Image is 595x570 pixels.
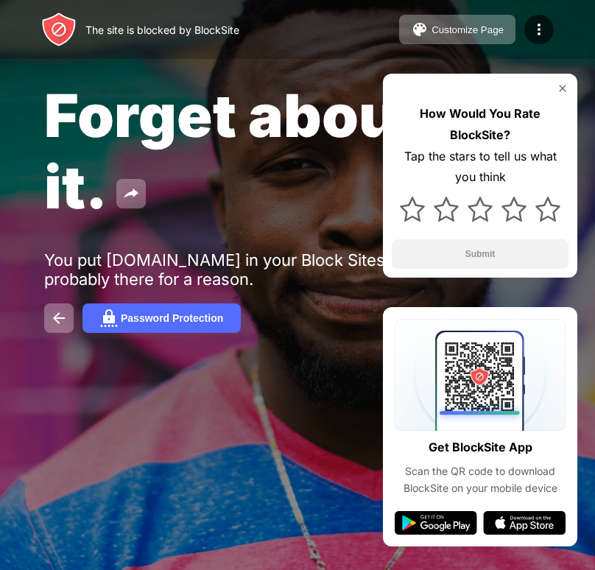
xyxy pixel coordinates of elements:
img: menu-icon.svg [530,21,548,38]
img: star.svg [501,197,527,222]
img: share.svg [122,185,140,203]
div: You put [DOMAIN_NAME] in your Block Sites list. It’s probably there for a reason. [44,250,499,289]
div: Customize Page [432,24,504,35]
div: How Would You Rate BlockSite? [392,103,568,146]
div: Tap the stars to tell us what you think [392,146,568,189]
img: star.svg [468,197,493,222]
img: app-store.svg [483,511,566,535]
img: pallet.svg [411,21,429,38]
img: header-logo.svg [41,12,77,47]
img: back.svg [50,309,68,327]
button: Submit [392,239,568,269]
div: Password Protection [121,312,223,324]
span: Forget about it. [44,80,420,222]
img: rate-us-close.svg [557,82,568,94]
div: Get BlockSite App [429,437,532,458]
img: star.svg [400,197,425,222]
div: The site is blocked by BlockSite [85,24,239,36]
button: Customize Page [399,15,515,44]
img: star.svg [535,197,560,222]
img: star.svg [434,197,459,222]
button: Password Protection [82,303,241,333]
div: Scan the QR code to download BlockSite on your mobile device [395,463,566,496]
img: google-play.svg [395,511,477,535]
img: password.svg [100,309,118,327]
